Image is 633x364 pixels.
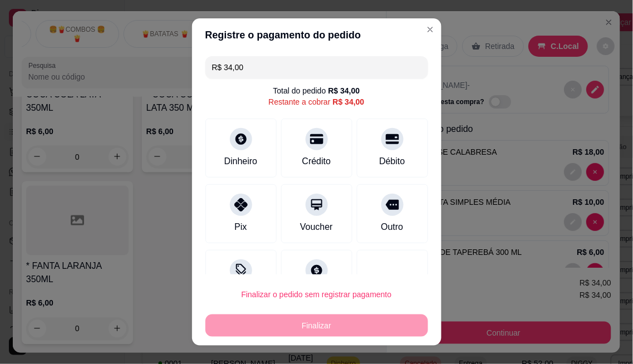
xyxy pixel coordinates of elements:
input: Ex.: hambúrguer de cordeiro [212,56,421,78]
div: Débito [379,155,405,168]
button: Finalizar o pedido sem registrar pagamento [205,283,428,306]
div: Total do pedido [273,85,360,96]
div: Voucher [300,220,333,234]
div: Dinheiro [224,155,258,168]
div: Outro [381,220,403,234]
div: Restante a cobrar [268,96,364,107]
header: Registre o pagamento do pedido [192,18,441,52]
button: Close [421,21,439,38]
div: R$ 34,00 [328,85,360,96]
div: Crédito [302,155,331,168]
div: Pix [234,220,247,234]
div: R$ 34,00 [333,96,365,107]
